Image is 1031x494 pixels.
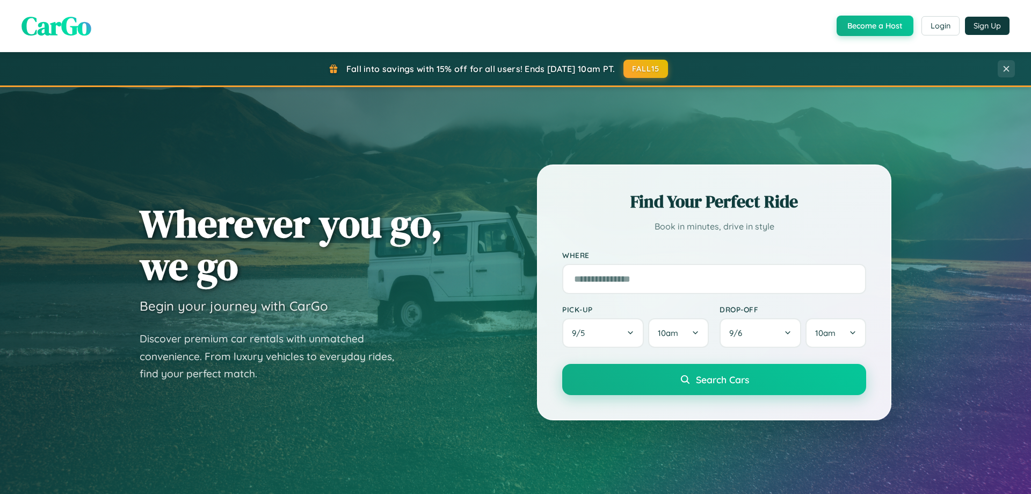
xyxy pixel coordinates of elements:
[837,16,913,36] button: Become a Host
[562,219,866,234] p: Book in minutes, drive in style
[729,328,747,338] span: 9 / 6
[140,298,328,314] h3: Begin your journey with CarGo
[720,318,801,348] button: 9/6
[562,318,644,348] button: 9/5
[572,328,590,338] span: 9 / 5
[562,190,866,213] h2: Find Your Perfect Ride
[658,328,678,338] span: 10am
[140,330,408,383] p: Discover premium car rentals with unmatched convenience. From luxury vehicles to everyday rides, ...
[648,318,709,348] button: 10am
[921,16,960,35] button: Login
[696,374,749,385] span: Search Cars
[623,60,669,78] button: FALL15
[815,328,836,338] span: 10am
[21,8,91,44] span: CarGo
[720,305,866,314] label: Drop-off
[562,305,709,314] label: Pick-up
[805,318,866,348] button: 10am
[140,202,442,287] h1: Wherever you go, we go
[562,250,866,260] label: Where
[562,364,866,395] button: Search Cars
[965,17,1010,35] button: Sign Up
[346,63,615,74] span: Fall into savings with 15% off for all users! Ends [DATE] 10am PT.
